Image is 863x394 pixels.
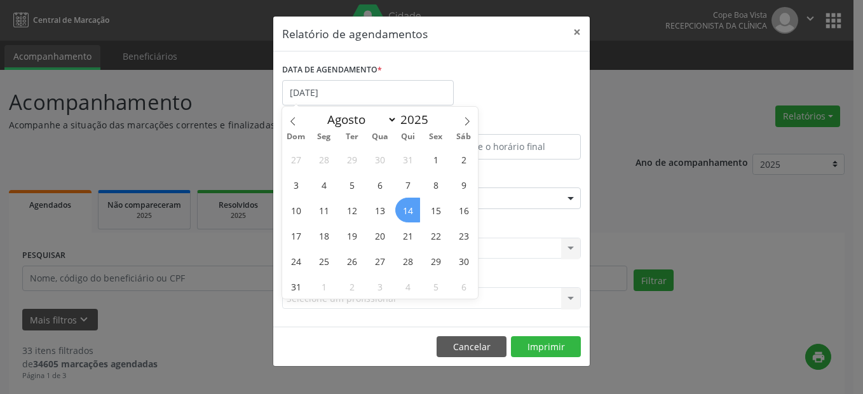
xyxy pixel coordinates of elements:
span: Agosto 25, 2025 [311,248,336,273]
span: Agosto 4, 2025 [311,172,336,197]
span: Agosto 8, 2025 [423,172,448,197]
button: Imprimir [511,336,581,358]
span: Julho 31, 2025 [395,147,420,172]
button: Close [564,17,590,48]
span: Agosto 23, 2025 [451,223,476,248]
span: Sáb [450,133,478,141]
span: Julho 30, 2025 [367,147,392,172]
span: Agosto 28, 2025 [395,248,420,273]
span: Sex [422,133,450,141]
span: Agosto 5, 2025 [339,172,364,197]
span: Agosto 17, 2025 [283,223,308,248]
span: Agosto 22, 2025 [423,223,448,248]
input: Selecione o horário final [435,134,581,160]
span: Agosto 26, 2025 [339,248,364,273]
span: Agosto 6, 2025 [367,172,392,197]
select: Month [321,111,397,128]
span: Julho 27, 2025 [283,147,308,172]
span: Agosto 29, 2025 [423,248,448,273]
span: Agosto 15, 2025 [423,198,448,222]
span: Agosto 9, 2025 [451,172,476,197]
span: Agosto 31, 2025 [283,274,308,299]
span: Setembro 1, 2025 [311,274,336,299]
span: Agosto 24, 2025 [283,248,308,273]
input: Selecione uma data ou intervalo [282,80,454,105]
span: Setembro 5, 2025 [423,274,448,299]
h5: Relatório de agendamentos [282,25,428,42]
span: Setembro 4, 2025 [395,274,420,299]
span: Agosto 16, 2025 [451,198,476,222]
span: Agosto 18, 2025 [311,223,336,248]
span: Agosto 14, 2025 [395,198,420,222]
span: Agosto 30, 2025 [451,248,476,273]
span: Agosto 19, 2025 [339,223,364,248]
span: Ter [338,133,366,141]
input: Year [397,111,439,128]
label: ATÉ [435,114,581,134]
span: Agosto 13, 2025 [367,198,392,222]
span: Seg [310,133,338,141]
span: Agosto 21, 2025 [395,223,420,248]
span: Agosto 2, 2025 [451,147,476,172]
span: Qui [394,133,422,141]
span: Agosto 11, 2025 [311,198,336,222]
span: Agosto 7, 2025 [395,172,420,197]
button: Cancelar [437,336,506,358]
span: Agosto 20, 2025 [367,223,392,248]
span: Qua [366,133,394,141]
span: Agosto 10, 2025 [283,198,308,222]
span: Setembro 6, 2025 [451,274,476,299]
span: Agosto 27, 2025 [367,248,392,273]
span: Julho 29, 2025 [339,147,364,172]
span: Dom [282,133,310,141]
span: Agosto 1, 2025 [423,147,448,172]
span: Setembro 3, 2025 [367,274,392,299]
span: Setembro 2, 2025 [339,274,364,299]
span: Julho 28, 2025 [311,147,336,172]
label: DATA DE AGENDAMENTO [282,60,382,80]
span: Agosto 12, 2025 [339,198,364,222]
span: Agosto 3, 2025 [283,172,308,197]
